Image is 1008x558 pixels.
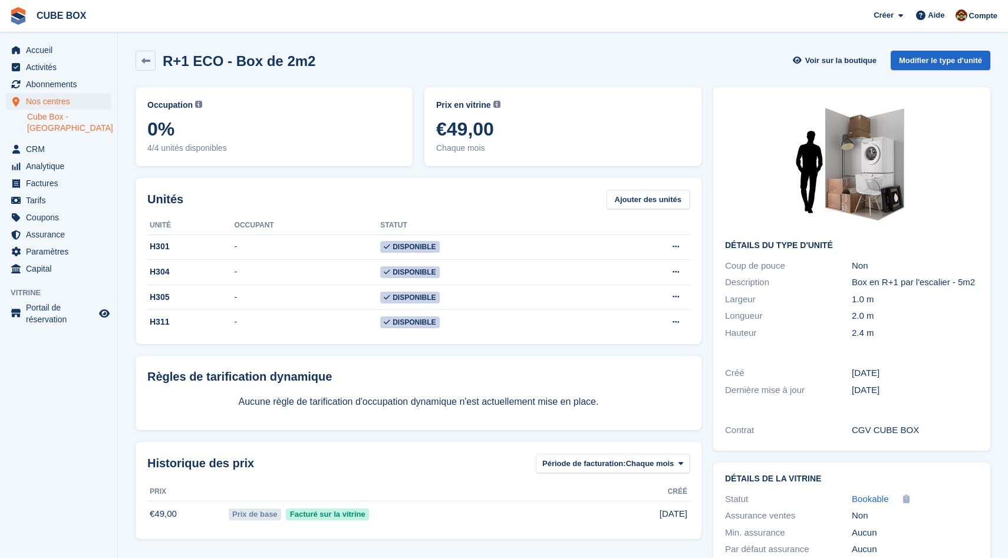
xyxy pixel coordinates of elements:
[852,543,979,556] div: Aucun
[725,526,852,540] div: Min. assurance
[380,266,439,278] span: Disponible
[6,260,111,277] a: menu
[668,486,687,497] span: Créé
[725,293,852,306] div: Largeur
[852,509,979,523] div: Non
[235,216,381,235] th: Occupant
[536,454,690,473] button: Période de facturation: Chaque mois
[147,291,235,303] div: H305
[493,101,500,108] img: icon-info-grey-7440780725fd019a000dd9b08b2336e03edf1995a4989e88bcd33f0948082b44.svg
[147,368,690,385] div: Règles de tarification dynamique
[380,292,439,303] span: Disponible
[26,93,97,110] span: Nos centres
[147,118,401,140] span: 0%
[891,51,990,70] a: Modifier le type d'unité
[147,395,690,409] p: Aucune règle de tarification d'occupation dynamique n'est actuellement mise en place.
[286,509,369,520] span: Facturé sur la vitrine
[725,367,852,380] div: Créé
[26,141,97,157] span: CRM
[660,507,687,521] span: [DATE]
[725,384,852,397] div: Dernière mise à jour
[725,424,852,437] div: Contrat
[6,93,111,110] a: menu
[26,243,97,260] span: Paramètres
[928,9,944,21] span: Aide
[26,175,97,191] span: Factures
[27,111,111,134] a: Cube Box - [GEOGRAPHIC_DATA]
[32,6,91,25] a: CUBE BOX
[147,190,183,208] h2: Unités
[436,99,491,111] span: Prix en vitrine
[147,454,254,472] span: Historique des prix
[852,424,979,437] div: CGV CUBE BOX
[147,216,235,235] th: Unité
[6,209,111,226] a: menu
[97,306,111,321] a: Boutique d'aperçu
[852,259,979,273] div: Non
[542,458,626,470] span: Période de facturation:
[235,310,381,335] td: -
[11,287,117,299] span: Vitrine
[26,59,97,75] span: Activités
[725,474,979,484] h2: Détails de la vitrine
[380,316,439,328] span: Disponible
[725,493,852,506] div: Statut
[6,192,111,209] a: menu
[6,302,111,325] a: menu
[763,99,940,232] img: 20-sqft-unit.jpg
[725,276,852,289] div: Description
[26,42,97,58] span: Accueil
[9,7,27,25] img: stora-icon-8386f47178a22dfd0bd8f6a31ec36ba5ce8667c1dd55bd0f319d3a0aa187defe.svg
[852,293,979,306] div: 1.0 m
[235,285,381,310] td: -
[147,142,401,154] span: 4/4 unités disponibles
[6,243,111,260] a: menu
[235,260,381,285] td: -
[607,190,690,209] a: Ajouter des unités
[195,101,202,108] img: icon-info-grey-7440780725fd019a000dd9b08b2336e03edf1995a4989e88bcd33f0948082b44.svg
[852,309,979,323] div: 2.0 m
[380,241,439,253] span: Disponible
[6,158,111,174] a: menu
[725,326,852,340] div: Hauteur
[147,316,235,328] div: H311
[626,458,674,470] span: Chaque mois
[725,509,852,523] div: Assurance ventes
[874,9,894,21] span: Créer
[6,226,111,243] a: menu
[229,509,282,520] span: Prix de base
[26,226,97,243] span: Assurance
[26,260,97,277] span: Capital
[26,158,97,174] span: Analytique
[725,309,852,323] div: Longueur
[6,42,111,58] a: menu
[147,99,193,111] span: Occupation
[852,526,979,540] div: Aucun
[6,59,111,75] a: menu
[725,543,852,556] div: Par défaut assurance
[163,53,315,69] h2: R+1 ECO - Box de 2m2
[147,266,235,278] div: H304
[969,10,997,22] span: Compte
[6,141,111,157] a: menu
[6,175,111,191] a: menu
[436,142,690,154] span: Chaque mois
[436,118,690,140] span: €49,00
[852,326,979,340] div: 2.4 m
[26,302,97,325] span: Portail de réservation
[852,384,979,397] div: [DATE]
[235,235,381,260] td: -
[6,76,111,93] a: menu
[26,192,97,209] span: Tarifs
[26,76,97,93] span: Abonnements
[725,241,979,250] h2: Détails du type d'unité
[852,494,889,504] span: Bookable
[852,367,979,380] div: [DATE]
[147,483,226,501] th: Prix
[725,259,852,273] div: Coup de pouce
[852,493,889,506] a: Bookable
[792,51,881,70] a: Voir sur la boutique
[956,9,967,21] img: alex soubira
[147,240,235,253] div: H301
[147,501,226,527] td: €49,00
